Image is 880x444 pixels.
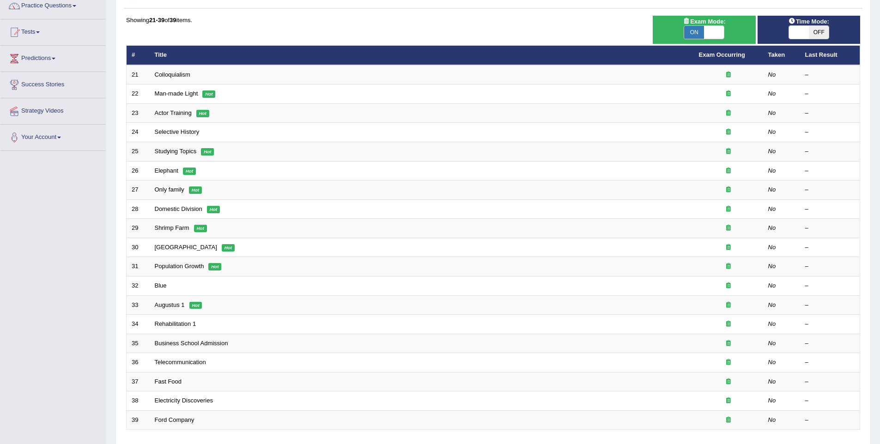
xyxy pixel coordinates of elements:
a: Success Stories [0,72,106,95]
td: 25 [127,142,150,162]
div: Exam occurring question [699,243,758,252]
em: No [768,263,776,270]
a: Rehabilitation 1 [155,320,196,327]
b: 39 [170,17,176,24]
div: – [805,90,855,98]
em: No [768,301,776,308]
span: Time Mode: [785,17,833,26]
div: Exam occurring question [699,205,758,214]
a: Population Growth [155,263,204,270]
span: Exam Mode: [679,17,729,26]
em: Hot [207,206,220,213]
em: Hot [196,110,209,117]
em: No [768,128,776,135]
a: Shrimp Farm [155,224,189,231]
a: Strategy Videos [0,98,106,121]
div: Showing of items. [126,16,860,24]
em: No [768,224,776,231]
div: Exam occurring question [699,90,758,98]
em: No [768,148,776,155]
div: – [805,339,855,348]
em: No [768,109,776,116]
em: No [768,205,776,212]
em: Hot [208,263,221,270]
td: 31 [127,257,150,276]
a: Business School Admission [155,340,228,347]
div: – [805,358,855,367]
td: 38 [127,391,150,411]
div: – [805,147,855,156]
td: 34 [127,315,150,334]
em: No [768,167,776,174]
a: Electricity Discoveries [155,397,213,404]
div: Exam occurring question [699,167,758,175]
em: No [768,340,776,347]
div: Exam occurring question [699,71,758,79]
td: 23 [127,103,150,123]
a: Exam Occurring [699,51,745,58]
div: Exam occurring question [699,339,758,348]
a: Colloquialism [155,71,190,78]
em: No [768,416,776,423]
em: No [768,186,776,193]
a: Blue [155,282,167,289]
div: Show exams occurring in exams [653,16,755,44]
a: Man-made Light [155,90,198,97]
div: – [805,243,855,252]
td: 39 [127,410,150,430]
div: – [805,128,855,137]
div: – [805,109,855,118]
td: 21 [127,65,150,84]
div: – [805,224,855,233]
em: Hot [222,244,235,252]
em: No [768,359,776,366]
div: – [805,205,855,214]
em: Hot [183,168,196,175]
div: Exam occurring question [699,358,758,367]
td: 30 [127,238,150,257]
td: 35 [127,334,150,353]
span: ON [684,26,704,39]
a: Selective History [155,128,200,135]
div: Exam occurring question [699,224,758,233]
div: Exam occurring question [699,320,758,329]
a: Actor Training [155,109,192,116]
td: 24 [127,123,150,142]
td: 29 [127,219,150,238]
th: Title [150,46,694,65]
div: – [805,262,855,271]
a: Your Account [0,125,106,148]
th: Taken [763,46,800,65]
em: Hot [189,302,202,309]
em: No [768,397,776,404]
div: – [805,416,855,425]
a: [GEOGRAPHIC_DATA] [155,244,217,251]
div: – [805,378,855,386]
a: Elephant [155,167,178,174]
div: Exam occurring question [699,396,758,405]
div: – [805,186,855,194]
div: Exam occurring question [699,128,758,137]
td: 37 [127,372,150,391]
a: Tests [0,19,106,42]
em: No [768,282,776,289]
a: Predictions [0,46,106,69]
div: – [805,301,855,310]
td: 32 [127,276,150,295]
div: Exam occurring question [699,282,758,290]
em: Hot [194,225,207,232]
b: 21-39 [149,17,164,24]
td: 27 [127,180,150,200]
td: 22 [127,84,150,104]
div: – [805,396,855,405]
td: 36 [127,353,150,372]
em: No [768,378,776,385]
em: No [768,320,776,327]
a: Domestic Division [155,205,202,212]
div: Exam occurring question [699,301,758,310]
div: Exam occurring question [699,262,758,271]
a: Studying Topics [155,148,197,155]
td: 26 [127,161,150,180]
div: – [805,320,855,329]
div: Exam occurring question [699,147,758,156]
